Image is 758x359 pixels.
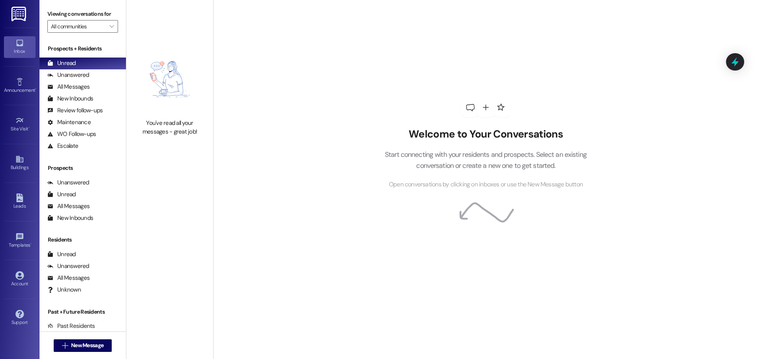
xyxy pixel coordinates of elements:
[62,342,68,349] i: 
[51,20,105,33] input: All communities
[71,341,103,350] span: New Message
[389,180,583,190] span: Open conversations by clicking on inboxes or use the New Message button
[28,125,30,130] span: •
[47,202,90,210] div: All Messages
[4,36,36,58] a: Inbox
[47,214,93,222] div: New Inbounds
[39,308,126,316] div: Past + Future Residents
[47,8,118,20] label: Viewing conversations for
[54,339,112,352] button: New Message
[373,128,599,141] h2: Welcome to Your Conversations
[4,153,36,174] a: Buildings
[35,86,36,92] span: •
[47,106,103,115] div: Review follow-ups
[47,59,76,67] div: Unread
[47,179,89,187] div: Unanswered
[47,274,90,282] div: All Messages
[39,164,126,172] div: Prospects
[4,114,36,135] a: Site Visit •
[30,241,32,247] span: •
[47,286,81,294] div: Unknown
[39,236,126,244] div: Residents
[47,71,89,79] div: Unanswered
[4,307,36,329] a: Support
[47,262,89,270] div: Unanswered
[47,118,91,126] div: Maintenance
[4,230,36,251] a: Templates •
[4,191,36,212] a: Leads
[135,119,205,136] div: You've read all your messages - great job!
[47,83,90,91] div: All Messages
[135,43,205,115] img: empty-state
[47,322,95,330] div: Past Residents
[47,142,78,150] div: Escalate
[373,149,599,171] p: Start connecting with your residents and prospects. Select an existing conversation or create a n...
[47,95,93,103] div: New Inbounds
[39,45,126,53] div: Prospects + Residents
[47,190,76,199] div: Unread
[47,250,76,259] div: Unread
[109,23,114,30] i: 
[47,130,96,138] div: WO Follow-ups
[4,269,36,290] a: Account
[11,7,28,21] img: ResiDesk Logo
